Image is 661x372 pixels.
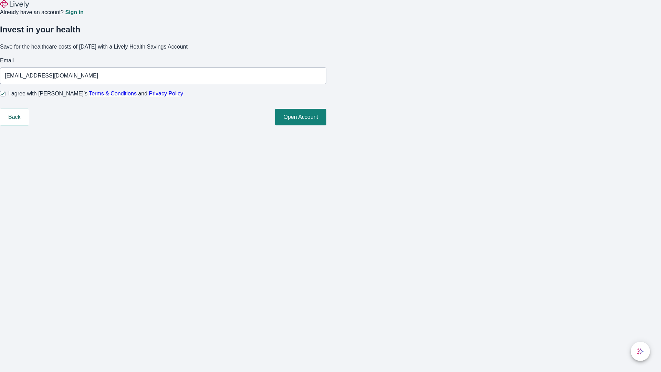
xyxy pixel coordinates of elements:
a: Sign in [65,10,83,15]
span: I agree with [PERSON_NAME]’s and [8,90,183,98]
button: chat [631,342,650,361]
a: Privacy Policy [149,91,183,96]
a: Terms & Conditions [89,91,137,96]
svg: Lively AI Assistant [637,348,644,355]
button: Open Account [275,109,326,125]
